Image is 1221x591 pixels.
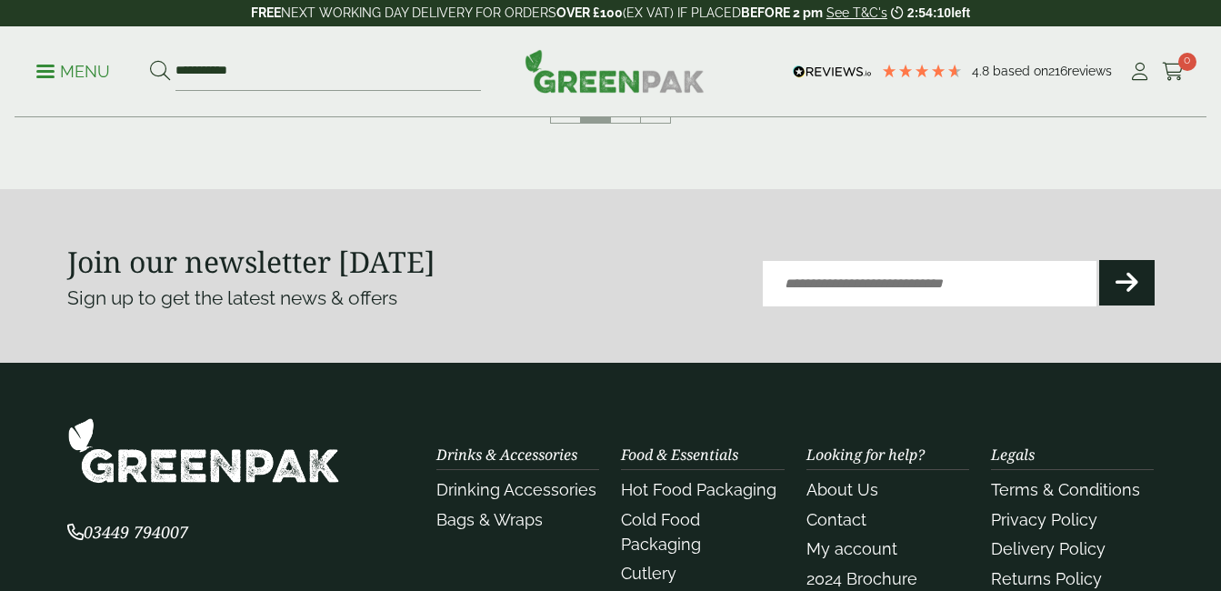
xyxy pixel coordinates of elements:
[991,510,1097,529] a: Privacy Policy
[991,480,1140,499] a: Terms & Conditions
[793,65,872,78] img: REVIEWS.io
[67,525,188,542] a: 03449 794007
[67,284,556,313] p: Sign up to get the latest news & offers
[991,569,1102,588] a: Returns Policy
[881,63,963,79] div: 4.79 Stars
[436,480,596,499] a: Drinking Accessories
[1128,63,1151,81] i: My Account
[951,5,970,20] span: left
[1162,58,1185,85] a: 0
[621,564,676,583] a: Cutlery
[621,510,701,554] a: Cold Food Packaging
[1162,63,1185,81] i: Cart
[525,49,705,93] img: GreenPak Supplies
[436,510,543,529] a: Bags & Wraps
[993,64,1048,78] span: Based on
[36,61,110,79] a: Menu
[907,5,951,20] span: 2:54:10
[806,569,917,588] a: 2024 Brochure
[36,61,110,83] p: Menu
[806,510,866,529] a: Contact
[1067,64,1112,78] span: reviews
[806,539,897,558] a: My account
[1048,64,1067,78] span: 216
[741,5,823,20] strong: BEFORE 2 pm
[67,417,340,484] img: GreenPak Supplies
[806,480,878,499] a: About Us
[972,64,993,78] span: 4.8
[991,539,1106,558] a: Delivery Policy
[556,5,623,20] strong: OVER £100
[1178,53,1196,71] span: 0
[826,5,887,20] a: See T&C's
[621,480,776,499] a: Hot Food Packaging
[67,242,435,281] strong: Join our newsletter [DATE]
[251,5,281,20] strong: FREE
[67,521,188,543] span: 03449 794007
